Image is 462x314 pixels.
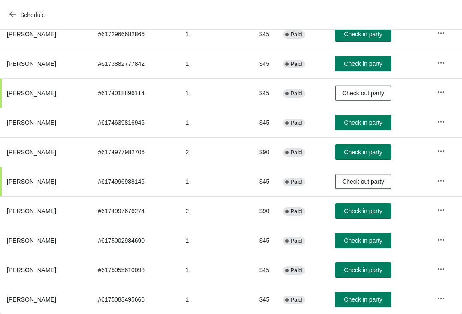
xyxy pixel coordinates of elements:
span: Paid [290,120,302,126]
button: Check in party [335,233,391,248]
span: Check in party [344,31,382,38]
td: $45 [238,255,276,285]
button: Check in party [335,144,391,160]
button: Check out party [335,85,391,101]
span: [PERSON_NAME] [7,178,56,185]
span: Paid [290,208,302,215]
span: Paid [290,61,302,67]
td: 1 [178,108,238,137]
span: Paid [290,31,302,38]
td: 2 [178,137,238,167]
td: # 6174977982706 [91,137,178,167]
span: Check in party [344,60,382,67]
td: 2 [178,196,238,226]
td: # 6175055610098 [91,255,178,285]
td: $45 [238,20,276,49]
span: Check out party [342,90,384,97]
td: # 6175083495666 [91,285,178,314]
span: [PERSON_NAME] [7,267,56,273]
td: 1 [178,78,238,108]
td: $45 [238,78,276,108]
td: $45 [238,285,276,314]
span: Check in party [344,119,382,126]
td: $90 [238,137,276,167]
td: 1 [178,285,238,314]
td: 1 [178,167,238,196]
td: 1 [178,20,238,49]
span: [PERSON_NAME] [7,119,56,126]
button: Check in party [335,56,391,71]
span: Check in party [344,267,382,273]
button: Check in party [335,115,391,130]
td: # 6174997676274 [91,196,178,226]
td: # 6175002984690 [91,226,178,255]
td: $45 [238,226,276,255]
span: Check in party [344,208,382,214]
span: Paid [290,149,302,156]
td: $90 [238,196,276,226]
button: Check in party [335,292,391,307]
td: $45 [238,167,276,196]
td: $45 [238,49,276,78]
td: 1 [178,49,238,78]
span: [PERSON_NAME] [7,237,56,244]
span: Check out party [342,178,384,185]
td: 1 [178,255,238,285]
span: Paid [290,296,302,303]
span: Check in party [344,149,382,156]
span: Schedule [20,12,45,18]
td: # 6174996988146 [91,167,178,196]
button: Check out party [335,174,391,189]
span: Paid [290,179,302,185]
button: Check in party [335,26,391,42]
button: Check in party [335,262,391,278]
span: [PERSON_NAME] [7,60,56,67]
span: Paid [290,238,302,244]
button: Schedule [4,7,52,23]
span: Check in party [344,296,382,303]
span: [PERSON_NAME] [7,296,56,303]
td: $45 [238,108,276,137]
button: Check in party [335,203,391,219]
td: # 6172966682866 [91,20,178,49]
span: [PERSON_NAME] [7,208,56,214]
td: # 6174639816946 [91,108,178,137]
td: # 6174018896114 [91,78,178,108]
span: [PERSON_NAME] [7,31,56,38]
span: Check in party [344,237,382,244]
span: Paid [290,90,302,97]
td: # 6173882777842 [91,49,178,78]
span: [PERSON_NAME] [7,90,56,97]
span: [PERSON_NAME] [7,149,56,156]
span: Paid [290,267,302,274]
td: 1 [178,226,238,255]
